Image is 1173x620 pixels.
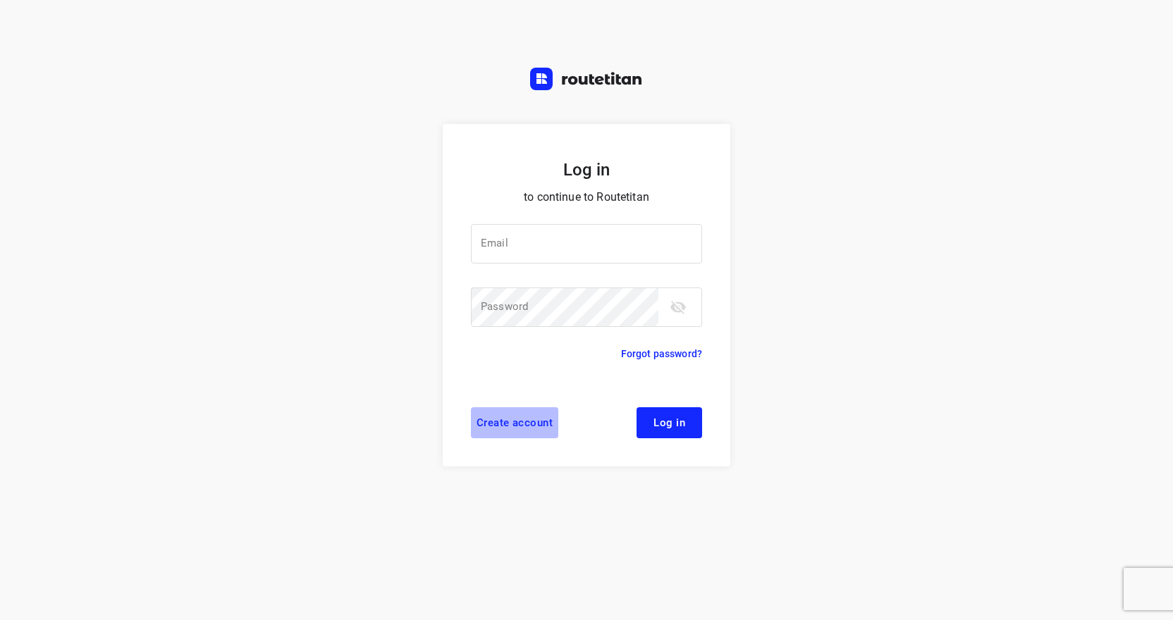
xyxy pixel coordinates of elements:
a: Create account [471,407,558,438]
img: Routetitan [530,68,643,90]
span: Log in [653,417,685,428]
button: Log in [637,407,702,438]
p: to continue to Routetitan [471,187,702,207]
a: Forgot password? [621,345,702,362]
button: toggle password visibility [664,293,692,321]
h5: Log in [471,158,702,182]
span: Create account [477,417,553,428]
a: Routetitan [530,68,643,94]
